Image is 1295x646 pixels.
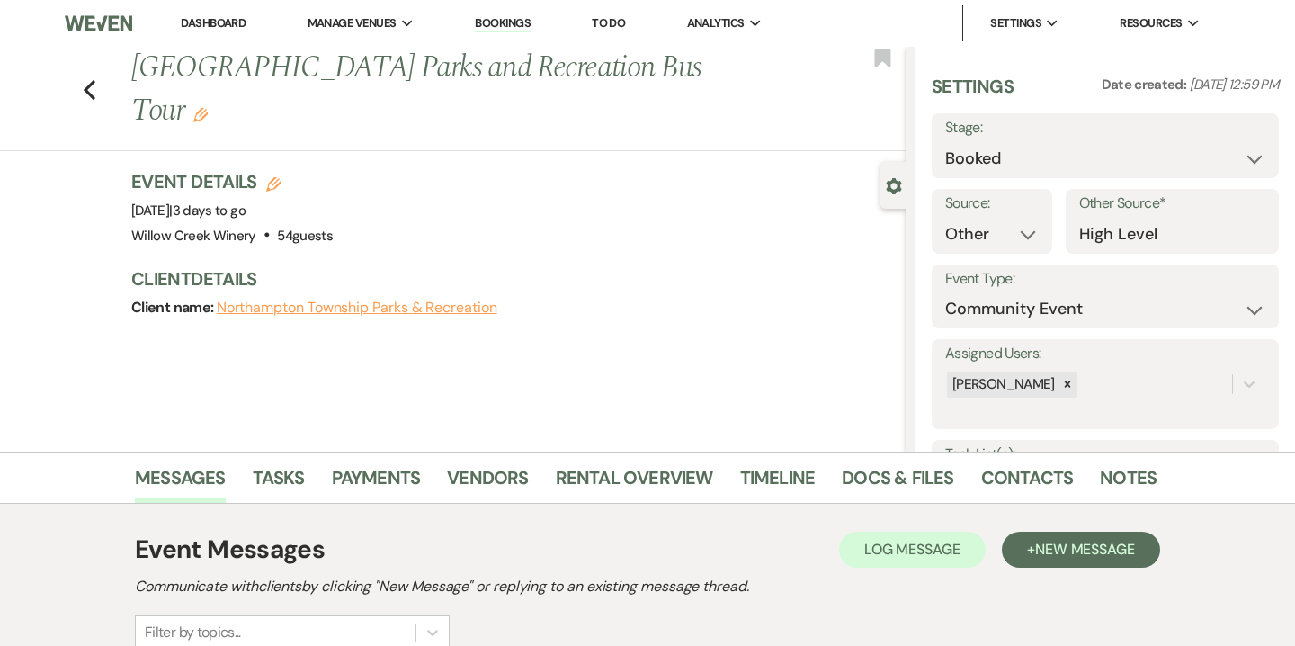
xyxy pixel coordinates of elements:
[1120,14,1182,32] span: Resources
[1190,76,1279,94] span: [DATE] 12:59 PM
[65,4,132,42] img: Weven Logo
[217,301,497,315] button: Northampton Township Parks & Recreation
[1102,76,1190,94] span: Date created:
[945,191,1039,217] label: Source:
[740,463,816,503] a: Timeline
[332,463,421,503] a: Payments
[592,15,625,31] a: To Do
[131,266,889,292] h3: Client Details
[145,622,241,643] div: Filter by topics...
[947,372,1058,398] div: [PERSON_NAME]
[475,15,531,32] a: Bookings
[181,15,246,31] a: Dashboard
[131,227,256,245] span: Willow Creek Winery
[945,115,1265,141] label: Stage:
[981,463,1074,503] a: Contacts
[839,532,986,568] button: Log Message
[169,202,246,220] span: |
[447,463,528,503] a: Vendors
[131,169,333,194] h3: Event Details
[135,576,1160,597] h2: Communicate with clients by clicking "New Message" or replying to an existing message thread.
[945,266,1265,292] label: Event Type:
[864,540,960,559] span: Log Message
[1100,463,1157,503] a: Notes
[308,14,397,32] span: Manage Venues
[556,463,713,503] a: Rental Overview
[131,298,217,317] span: Client name:
[277,227,333,245] span: 54 guests
[173,202,246,220] span: 3 days to go
[687,14,745,32] span: Analytics
[135,463,226,503] a: Messages
[990,14,1041,32] span: Settings
[842,463,953,503] a: Docs & Files
[886,176,902,193] button: Close lead details
[253,463,305,503] a: Tasks
[1035,540,1135,559] span: New Message
[932,74,1014,113] h3: Settings
[131,47,745,132] h1: [GEOGRAPHIC_DATA] Parks and Recreation Bus Tour
[1002,532,1160,568] button: +New Message
[135,531,325,569] h1: Event Messages
[945,341,1265,367] label: Assigned Users:
[131,202,246,220] span: [DATE]
[1079,191,1265,217] label: Other Source*
[193,106,208,122] button: Edit
[945,442,1265,468] label: Task List(s):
